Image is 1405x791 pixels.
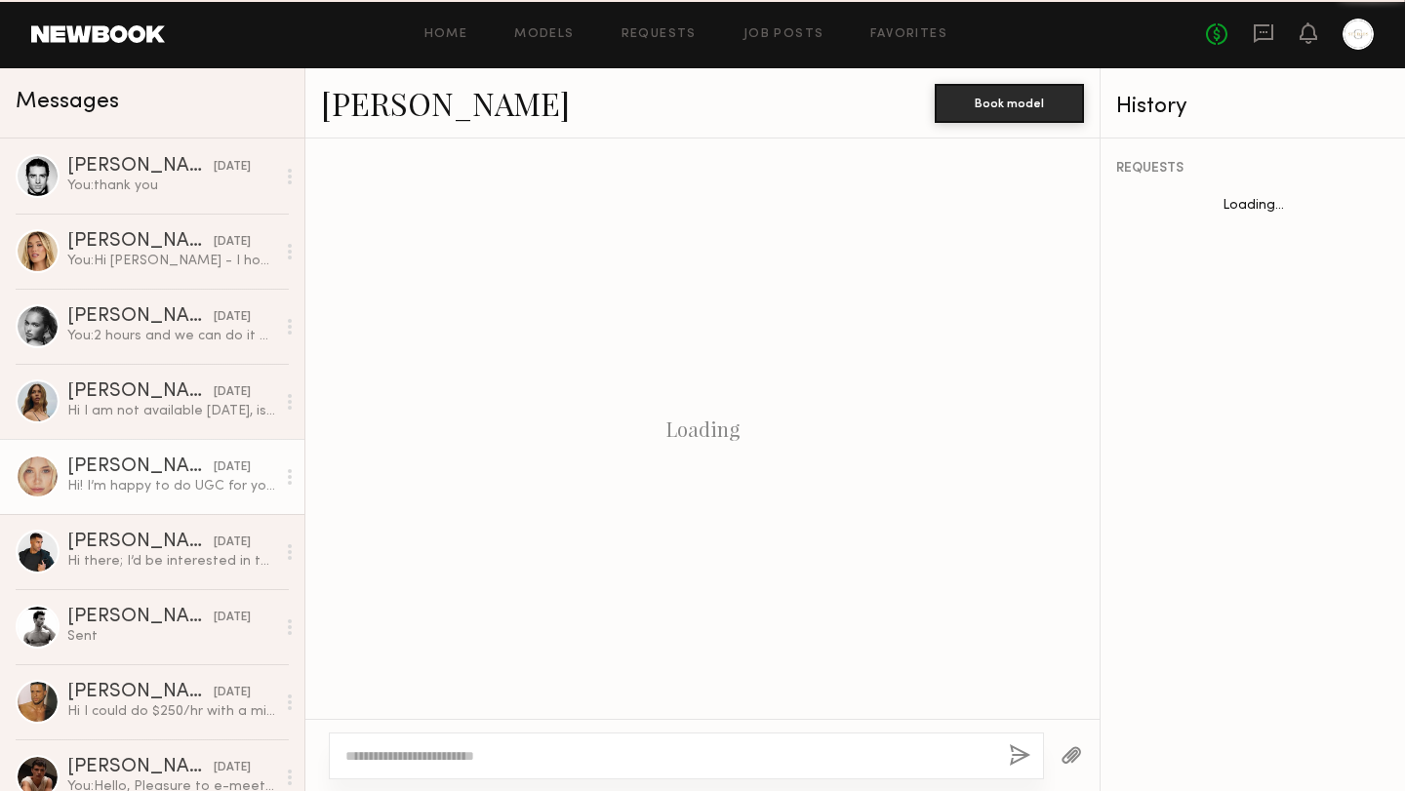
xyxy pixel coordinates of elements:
[67,457,214,477] div: [PERSON_NAME]
[67,177,275,195] div: You: thank you
[214,759,251,777] div: [DATE]
[514,28,574,41] a: Models
[666,417,740,441] div: Loading
[214,684,251,702] div: [DATE]
[67,402,275,420] div: Hi I am not available [DATE], is this to shoot myself at home or on your location ? Also just to ...
[67,758,214,777] div: [PERSON_NAME]
[870,28,947,41] a: Favorites
[67,477,275,495] div: Hi! I’m happy to do UGC for you, but I charge 500 per video. Let me know if the budget is flexible!
[1116,96,1389,118] div: History
[622,28,697,41] a: Requests
[935,84,1084,123] button: Book model
[67,157,214,177] div: [PERSON_NAME]
[214,233,251,252] div: [DATE]
[67,702,275,721] div: Hi I could do $250/hr with a minimum of 2 hours
[67,533,214,552] div: [PERSON_NAME]
[214,458,251,477] div: [DATE]
[67,552,275,571] div: Hi there; I’d be interested in this but my minimum half day rate is $300 Let me know if this work...
[67,608,214,627] div: [PERSON_NAME]
[424,28,468,41] a: Home
[321,82,570,124] a: [PERSON_NAME]
[743,28,824,41] a: Job Posts
[214,158,251,177] div: [DATE]
[214,609,251,627] div: [DATE]
[1101,199,1405,213] div: Loading...
[67,232,214,252] div: [PERSON_NAME]
[16,91,119,113] span: Messages
[214,383,251,402] div: [DATE]
[67,327,275,345] div: You: 2 hours and we can do it at [GEOGRAPHIC_DATA]. Maybe [DATE]?
[67,627,275,646] div: Sent
[67,252,275,270] div: You: Hi [PERSON_NAME] - I hope you are having a good weekend. Would you be open to doing these yo...
[214,534,251,552] div: [DATE]
[1116,162,1389,176] div: REQUESTS
[214,308,251,327] div: [DATE]
[67,307,214,327] div: [PERSON_NAME]
[935,94,1084,110] a: Book model
[67,683,214,702] div: [PERSON_NAME]
[67,382,214,402] div: [PERSON_NAME]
